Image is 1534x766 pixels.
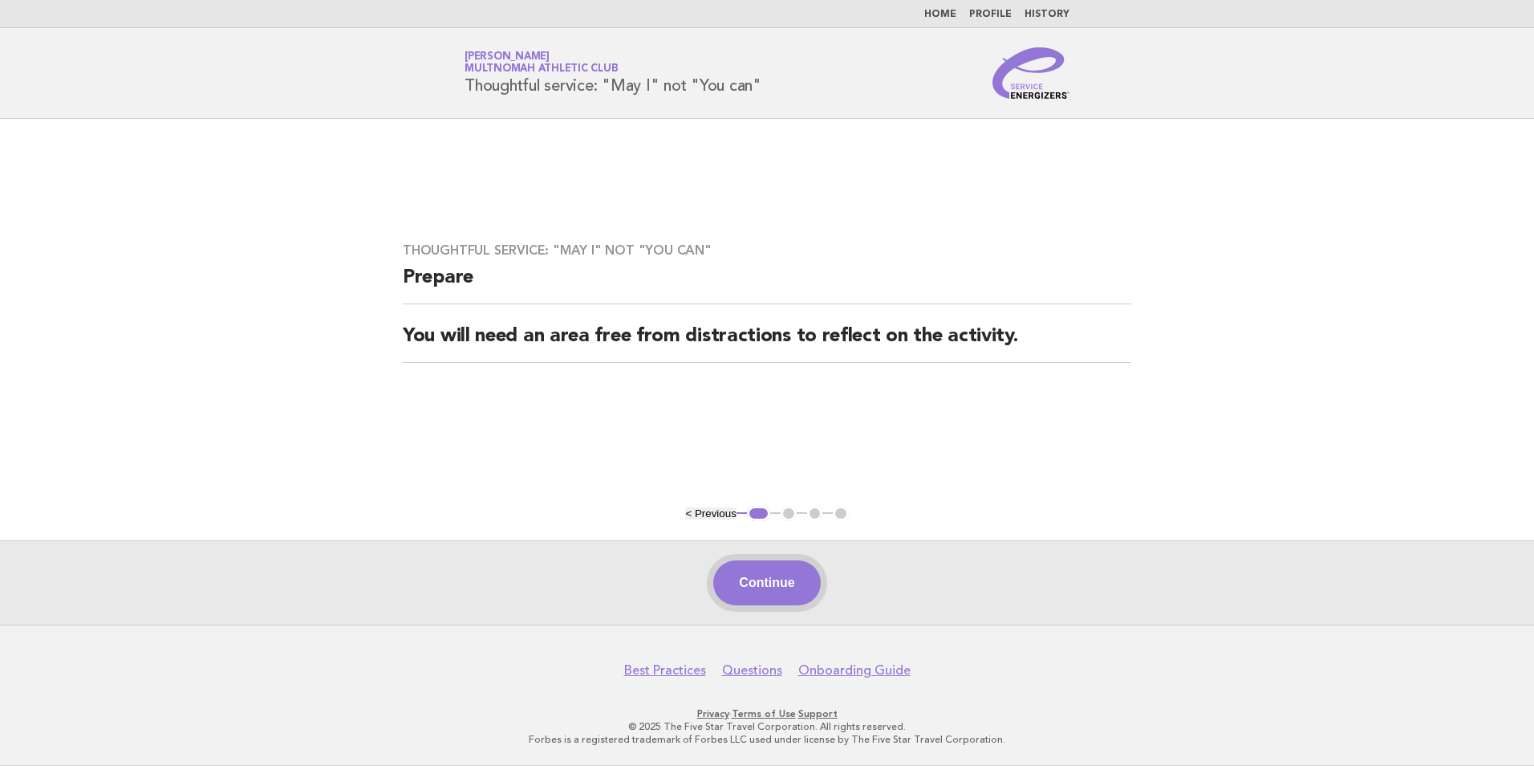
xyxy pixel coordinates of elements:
[747,506,770,522] button: 1
[465,51,618,74] a: [PERSON_NAME]Multnomah Athletic Club
[403,242,1131,259] h3: Thoughtful service: "May I" not "You can"
[798,662,911,678] a: Onboarding Guide
[276,707,1258,720] p: · ·
[403,324,1131,363] h2: You will need an area free from distractions to reflect on the activity.
[732,708,796,719] a: Terms of Use
[685,507,736,519] button: < Previous
[465,52,761,94] h1: Thoughtful service: "May I" not "You can"
[722,662,782,678] a: Questions
[403,265,1131,304] h2: Prepare
[969,10,1012,19] a: Profile
[992,47,1069,99] img: Service Energizers
[1025,10,1069,19] a: History
[276,733,1258,746] p: Forbes is a registered trademark of Forbes LLC used under license by The Five Star Travel Corpora...
[276,720,1258,733] p: © 2025 The Five Star Travel Corporation. All rights reserved.
[465,64,618,75] span: Multnomah Athletic Club
[924,10,956,19] a: Home
[624,662,706,678] a: Best Practices
[798,708,838,719] a: Support
[713,560,820,605] button: Continue
[697,708,729,719] a: Privacy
